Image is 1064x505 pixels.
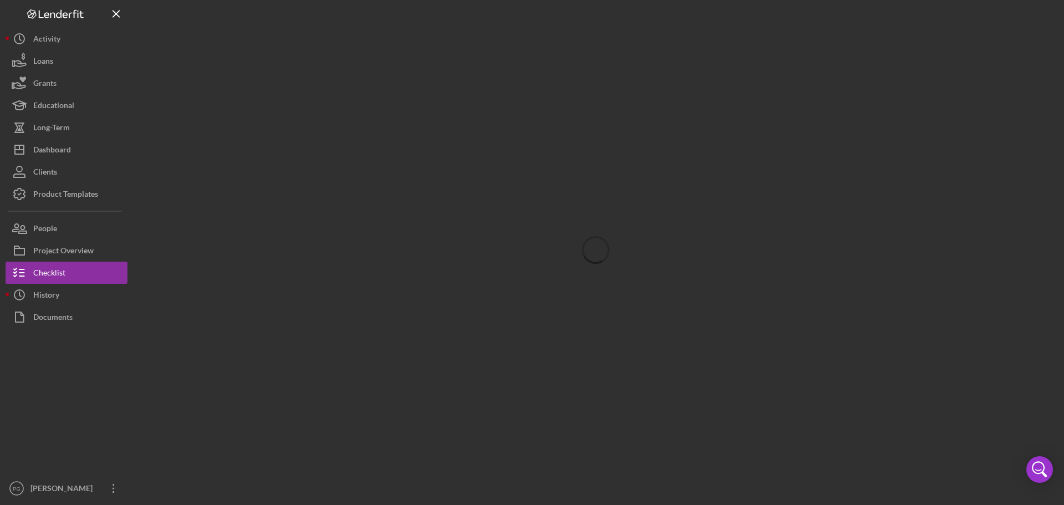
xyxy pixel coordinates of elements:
div: People [33,217,57,242]
div: Grants [33,72,57,97]
div: Loans [33,50,53,75]
text: PG [13,486,21,492]
button: Loans [6,50,127,72]
button: Project Overview [6,239,127,262]
div: Documents [33,306,73,331]
div: Checklist [33,262,65,287]
button: Dashboard [6,139,127,161]
div: Activity [33,28,60,53]
button: Educational [6,94,127,116]
div: Educational [33,94,74,119]
button: PG[PERSON_NAME] [6,477,127,499]
div: Long-Term [33,116,70,141]
button: Grants [6,72,127,94]
button: Clients [6,161,127,183]
button: Activity [6,28,127,50]
div: Project Overview [33,239,94,264]
div: Dashboard [33,139,71,164]
button: Long-Term [6,116,127,139]
button: Product Templates [6,183,127,205]
div: History [33,284,59,309]
button: History [6,284,127,306]
div: Clients [33,161,57,186]
div: Product Templates [33,183,98,208]
div: Open Intercom Messenger [1026,456,1053,483]
div: [PERSON_NAME] [28,477,100,502]
button: People [6,217,127,239]
button: Documents [6,306,127,328]
button: Checklist [6,262,127,284]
